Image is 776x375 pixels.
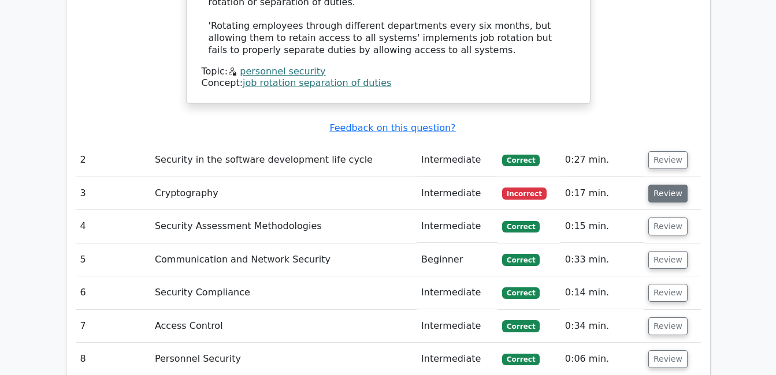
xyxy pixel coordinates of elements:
[502,320,540,332] span: Correct
[648,185,688,202] button: Review
[417,243,497,276] td: Beginner
[648,151,688,169] button: Review
[150,177,417,210] td: Cryptography
[502,354,540,365] span: Correct
[417,310,497,343] td: Intermediate
[76,144,150,177] td: 2
[560,144,644,177] td: 0:27 min.
[560,276,644,309] td: 0:14 min.
[76,177,150,210] td: 3
[76,243,150,276] td: 5
[243,77,391,88] a: job rotation separation of duties
[202,77,575,89] div: Concept:
[150,210,417,243] td: Security Assessment Methodologies
[150,144,417,177] td: Security in the software development life cycle
[648,284,688,302] button: Review
[329,122,455,133] a: Feedback on this question?
[150,310,417,343] td: Access Control
[560,210,644,243] td: 0:15 min.
[502,187,547,199] span: Incorrect
[76,276,150,309] td: 6
[502,287,540,299] span: Correct
[202,66,575,78] div: Topic:
[417,276,497,309] td: Intermediate
[150,243,417,276] td: Communication and Network Security
[240,66,325,77] a: personnel security
[648,217,688,235] button: Review
[648,251,688,269] button: Review
[560,243,644,276] td: 0:33 min.
[560,310,644,343] td: 0:34 min.
[76,210,150,243] td: 4
[648,350,688,368] button: Review
[417,210,497,243] td: Intermediate
[502,221,540,232] span: Correct
[417,177,497,210] td: Intermediate
[560,177,644,210] td: 0:17 min.
[76,310,150,343] td: 7
[502,254,540,265] span: Correct
[150,276,417,309] td: Security Compliance
[502,155,540,166] span: Correct
[648,317,688,335] button: Review
[417,144,497,177] td: Intermediate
